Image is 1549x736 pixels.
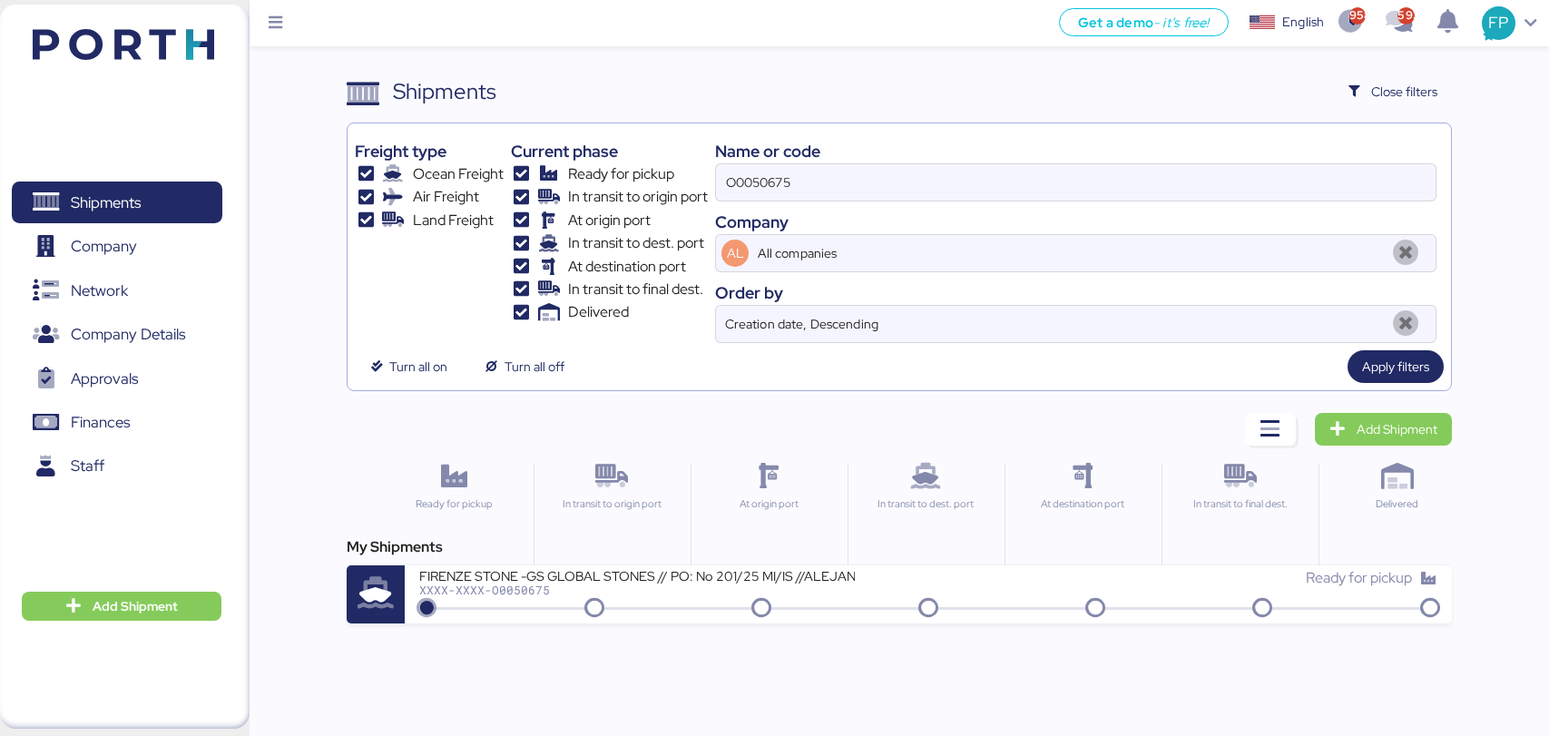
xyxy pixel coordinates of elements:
[413,163,504,185] span: Ocean Freight
[754,235,1384,271] input: AL
[1327,496,1467,512] div: Delivered
[12,446,222,487] a: Staff
[542,496,682,512] div: In transit to origin port
[511,139,708,163] div: Current phase
[71,409,130,436] span: Finances
[12,314,222,356] a: Company Details
[12,358,222,399] a: Approvals
[355,139,503,163] div: Freight type
[856,496,996,512] div: In transit to dest. port
[568,256,686,278] span: At destination port
[1282,13,1324,32] div: English
[715,139,1436,163] div: Name or code
[568,186,708,208] span: In transit to origin port
[505,356,564,378] span: Turn all off
[413,186,479,208] span: Air Freight
[260,8,291,39] button: Menu
[1357,418,1437,440] span: Add Shipment
[715,280,1436,305] div: Order by
[419,567,855,583] div: FIRENZE STONE -GS GLOBAL STONES // PO: No 201/25 MI/IS //ALEJANDRIA-ALTAMIRA // 1X20 // BOOKING
[12,226,222,268] a: Company
[12,402,222,444] a: Finances
[715,210,1436,234] div: Company
[389,356,447,378] span: Turn all on
[71,366,138,392] span: Approvals
[568,232,704,254] span: In transit to dest. port
[568,301,629,323] span: Delivered
[1348,350,1444,383] button: Apply filters
[393,75,496,108] div: Shipments
[727,243,744,263] span: AL
[355,350,462,383] button: Turn all on
[568,210,651,231] span: At origin port
[1170,496,1310,512] div: In transit to final dest.
[71,321,185,348] span: Company Details
[71,278,128,304] span: Network
[568,163,674,185] span: Ready for pickup
[413,210,494,231] span: Land Freight
[1013,496,1153,512] div: At destination port
[419,584,855,596] div: XXXX-XXXX-O0050675
[1315,413,1452,446] a: Add Shipment
[12,270,222,311] a: Network
[1334,75,1452,108] button: Close filters
[1371,81,1437,103] span: Close filters
[1306,568,1412,587] span: Ready for pickup
[383,496,525,512] div: Ready for pickup
[22,592,221,621] button: Add Shipment
[71,453,104,479] span: Staff
[1488,11,1508,34] span: FP
[568,279,703,300] span: In transit to final dest.
[469,350,578,383] button: Turn all off
[12,182,222,223] a: Shipments
[93,595,178,617] span: Add Shipment
[71,190,141,216] span: Shipments
[1362,356,1429,378] span: Apply filters
[347,536,1451,558] div: My Shipments
[699,496,839,512] div: At origin port
[71,233,137,260] span: Company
